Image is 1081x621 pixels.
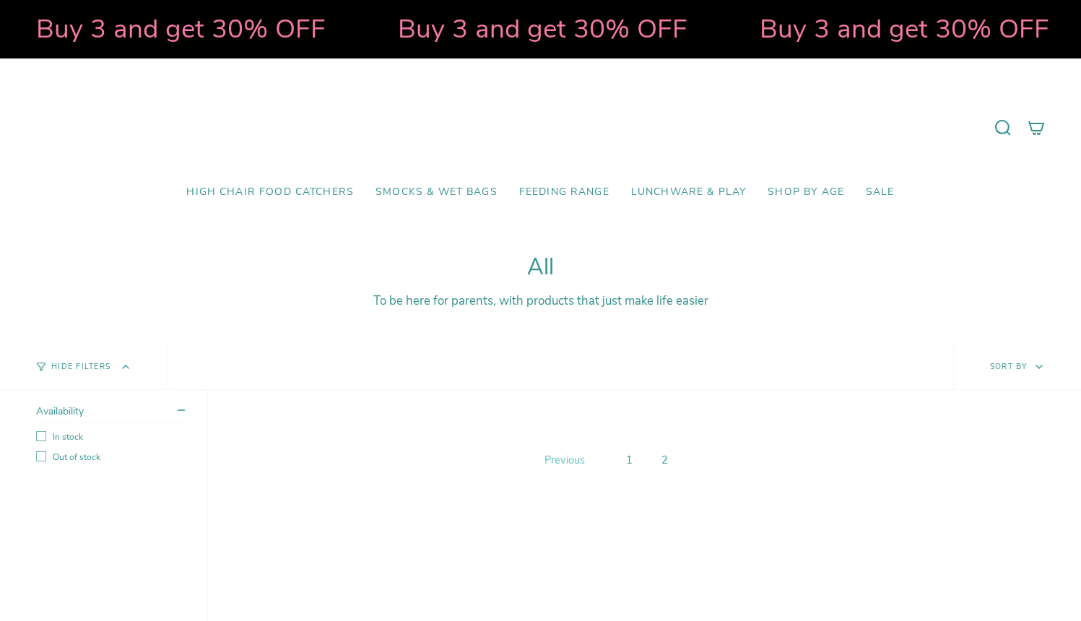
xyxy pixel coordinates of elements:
[953,344,1081,389] button: Sort by
[365,175,508,209] a: Smocks & Wet Bags
[757,175,855,209] a: Shop by Age
[620,450,638,470] a: 1
[855,175,906,209] a: SALE
[760,11,1049,47] strong: Buy 3 and get 30% OFF
[186,186,354,199] span: High Chair Food Catchers
[375,186,498,199] span: Smocks & Wet Bags
[768,186,844,199] span: Shop by Age
[36,451,185,463] label: Out of stock
[373,292,708,309] span: To be here for parents, with products that just make life easier
[398,11,687,47] strong: Buy 3 and get 30% OFF
[36,404,84,418] span: Availability
[36,11,326,47] strong: Buy 3 and get 30% OFF
[36,254,1045,281] h1: All
[175,175,365,209] a: High Chair Food Catchers
[866,186,895,199] span: SALE
[508,175,620,209] a: Feeding Range
[631,186,746,199] span: Lunchware & Play
[51,363,110,371] span: Hide Filters
[416,80,665,175] a: Mumma’s Little Helpers
[990,361,1028,372] span: Sort by
[656,450,674,470] a: 2
[519,186,609,199] span: Feeding Range
[544,453,585,467] span: Previous
[36,404,185,422] summary: Availability
[620,175,757,209] a: Lunchware & Play
[541,449,589,471] a: Previous
[36,431,185,443] label: In stock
